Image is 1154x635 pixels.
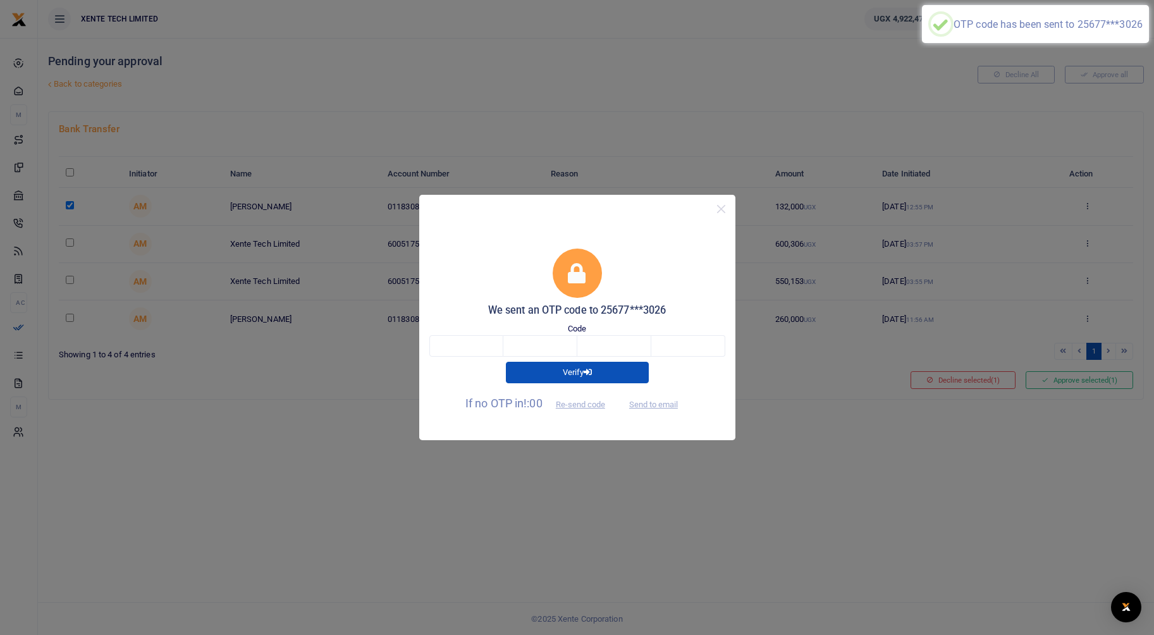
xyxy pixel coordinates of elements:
[568,323,586,335] label: Code
[954,18,1143,30] div: OTP code has been sent to 25677***3026
[506,362,649,383] button: Verify
[712,200,730,218] button: Close
[1111,592,1141,622] div: Open Intercom Messenger
[465,397,616,410] span: If no OTP in
[429,304,725,317] h5: We sent an OTP code to 25677***3026
[524,397,542,410] span: !:00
